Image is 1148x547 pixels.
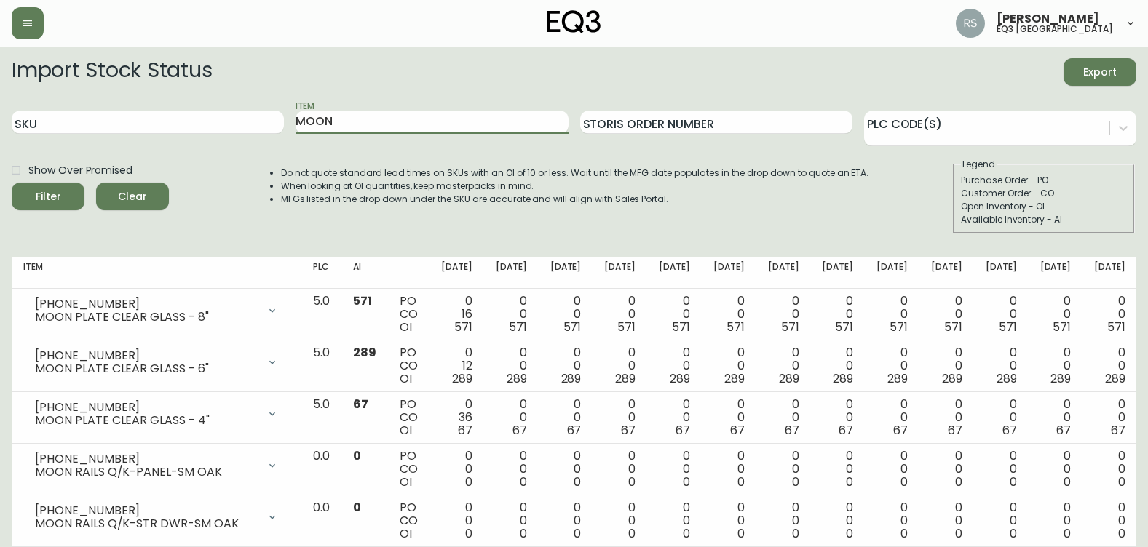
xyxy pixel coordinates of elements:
[281,193,869,206] li: MFGs listed in the drop down under the SKU are accurate and will align with Sales Portal.
[835,319,853,335] span: 571
[1094,398,1125,437] div: 0 0
[563,319,582,335] span: 571
[400,525,412,542] span: OI
[628,525,636,542] span: 0
[400,319,412,335] span: OI
[986,501,1017,540] div: 0 0
[23,398,290,430] div: [PHONE_NUMBER]MOON PLATE CLEAR GLASS - 4"
[628,474,636,490] span: 0
[865,257,919,289] th: [DATE]
[768,346,799,386] div: 0 0
[604,398,636,437] div: 0 0
[944,319,962,335] span: 571
[683,525,690,542] span: 0
[919,257,974,289] th: [DATE]
[96,183,169,210] button: Clear
[28,163,132,178] span: Show Over Promised
[400,295,418,334] div: PO CO
[520,525,527,542] span: 0
[454,319,472,335] span: 571
[931,346,962,386] div: 0 0
[931,398,962,437] div: 0 0
[301,444,341,495] td: 0.0
[986,295,1017,334] div: 0 0
[301,340,341,392] td: 5.0
[1056,422,1071,439] span: 67
[942,370,962,387] span: 289
[779,370,799,387] span: 289
[961,213,1127,226] div: Available Inventory - AI
[604,346,636,386] div: 0 0
[955,525,962,542] span: 0
[768,295,799,334] div: 0 0
[1094,450,1125,489] div: 0 0
[400,346,418,386] div: PO CO
[35,298,258,311] div: [PHONE_NUMBER]
[341,257,388,289] th: AI
[1111,422,1125,439] span: 67
[713,450,745,489] div: 0 0
[441,450,472,489] div: 0 0
[301,289,341,340] td: 5.0
[846,474,853,490] span: 0
[822,295,853,334] div: 0 0
[839,422,853,439] span: 67
[931,450,962,489] div: 0 0
[35,504,258,517] div: [PHONE_NUMBER]
[713,346,745,386] div: 0 0
[997,25,1113,33] h5: eq3 [GEOGRAPHIC_DATA]
[23,295,290,327] div: [PHONE_NUMBER]MOON PLATE CLEAR GLASS - 8"
[465,474,472,490] span: 0
[737,474,745,490] span: 0
[496,295,527,334] div: 0 0
[768,450,799,489] div: 0 0
[36,188,61,206] div: Filter
[659,398,690,437] div: 0 0
[441,398,472,437] div: 0 36
[727,319,745,335] span: 571
[822,398,853,437] div: 0 0
[713,501,745,540] div: 0 0
[876,450,908,489] div: 0 0
[400,450,418,489] div: PO CO
[35,401,258,414] div: [PHONE_NUMBER]
[400,501,418,540] div: PO CO
[1040,501,1072,540] div: 0 0
[1118,474,1125,490] span: 0
[35,517,258,530] div: MOON RAILS Q/K-STR DWR-SM OAK
[893,422,908,439] span: 67
[999,319,1017,335] span: 571
[281,180,869,193] li: When looking at OI quantities, keep masterpacks in mind.
[810,257,865,289] th: [DATE]
[659,346,690,386] div: 0 0
[604,450,636,489] div: 0 0
[550,295,582,334] div: 0 0
[792,474,799,490] span: 0
[876,501,908,540] div: 0 0
[550,501,582,540] div: 0 0
[997,13,1099,25] span: [PERSON_NAME]
[822,450,853,489] div: 0 0
[550,450,582,489] div: 0 0
[35,362,258,375] div: MOON PLATE CLEAR GLASS - 6"
[846,525,853,542] span: 0
[617,319,636,335] span: 571
[353,396,368,412] span: 67
[400,474,412,490] span: OI
[496,501,527,540] div: 0 0
[1064,525,1071,542] span: 0
[1002,422,1017,439] span: 67
[900,474,908,490] span: 0
[23,450,290,482] div: [PHONE_NUMBER]MOON RAILS Q/K-PANEL-SM OAK
[550,398,582,437] div: 0 0
[35,349,258,362] div: [PHONE_NUMBER]
[768,501,799,540] div: 0 0
[961,174,1127,187] div: Purchase Order - PO
[547,10,601,33] img: logo
[931,501,962,540] div: 0 0
[961,200,1127,213] div: Open Inventory - OI
[452,370,472,387] span: 289
[931,295,962,334] div: 0 0
[496,346,527,386] div: 0 0
[647,257,702,289] th: [DATE]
